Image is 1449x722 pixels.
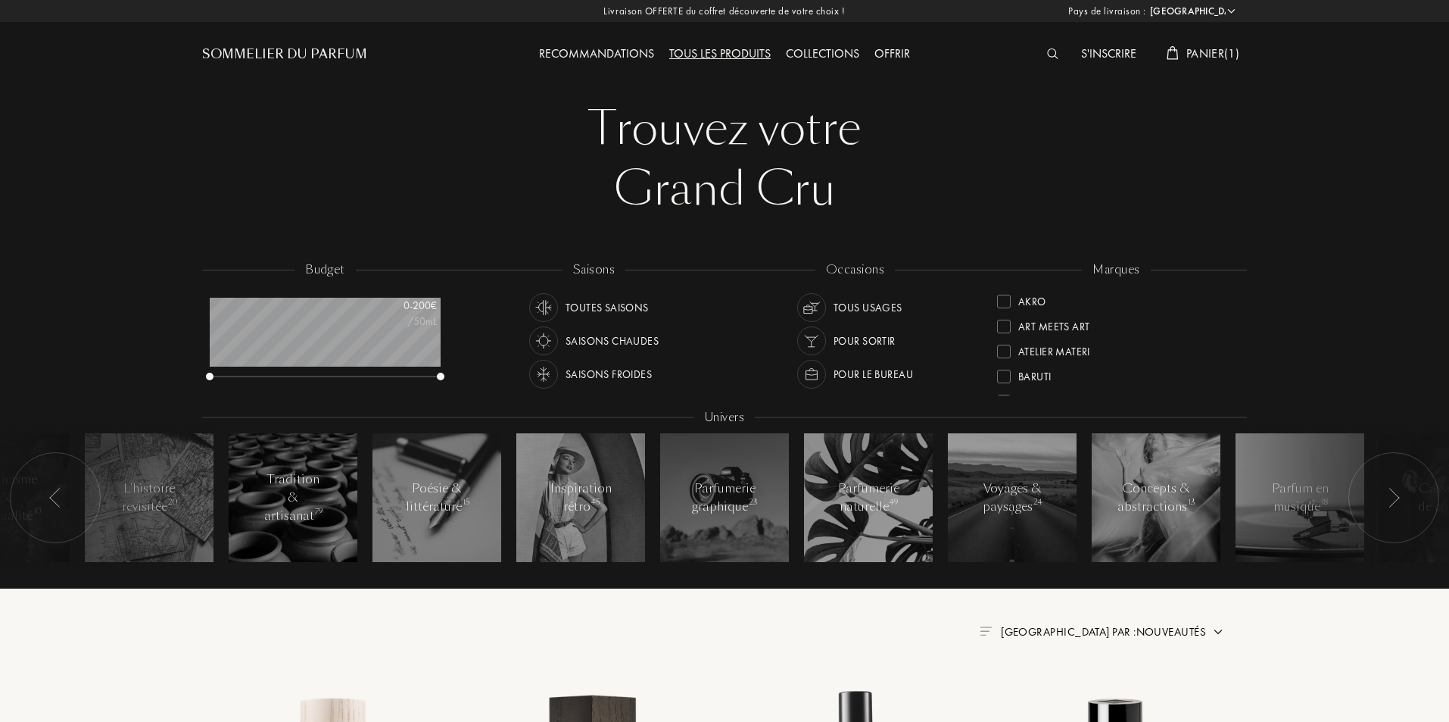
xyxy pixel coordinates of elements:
[562,261,625,279] div: saisons
[1018,289,1046,309] div: Akro
[834,293,902,322] div: Tous usages
[213,98,1236,159] div: Trouvez votre
[801,297,822,318] img: usage_occasion_all_white.svg
[202,45,367,64] a: Sommelier du Parfum
[694,409,755,427] div: Univers
[980,480,1045,516] div: Voyages & paysages
[315,506,323,517] span: 79
[261,470,326,525] div: Tradition & artisanat
[692,480,757,516] div: Parfumerie graphique
[1388,488,1400,508] img: arr_left.svg
[1074,45,1144,61] a: S'inscrire
[533,364,554,385] img: usage_season_cold_white.svg
[566,293,649,322] div: Toutes saisons
[1082,261,1150,279] div: marques
[533,330,554,352] img: usage_season_hot_white.svg
[890,497,898,508] span: 49
[566,360,652,389] div: Saisons froides
[1212,626,1224,638] img: arrow.png
[749,497,758,508] span: 23
[1186,45,1239,61] span: Panier ( 1 )
[213,159,1236,220] div: Grand Cru
[778,45,867,61] a: Collections
[834,327,896,355] div: Pour sortir
[531,45,662,61] a: Recommandations
[361,298,437,314] div: 0 - 200 €
[1117,480,1195,516] div: Concepts & abstractions
[867,45,918,61] a: Offrir
[801,364,822,385] img: usage_occasion_work_white.svg
[533,297,554,318] img: usage_season_average_white.svg
[662,45,778,61] a: Tous les produits
[1018,339,1090,359] div: Atelier Materi
[837,480,901,516] div: Parfumerie naturelle
[49,488,61,508] img: arr_left.svg
[361,314,437,330] div: /50mL
[591,497,600,508] span: 45
[867,45,918,64] div: Offrir
[463,497,469,508] span: 15
[1068,4,1146,19] span: Pays de livraison :
[1001,624,1206,639] span: [GEOGRAPHIC_DATA] par : Nouveautés
[405,480,469,516] div: Poésie & littérature
[801,330,822,352] img: usage_occasion_party_white.svg
[1047,48,1058,59] img: search_icn_white.svg
[815,261,895,279] div: occasions
[294,261,356,279] div: budget
[1033,497,1042,508] span: 24
[1018,314,1089,334] div: Art Meets Art
[662,45,778,64] div: Tous les produits
[531,45,662,64] div: Recommandations
[1018,364,1052,384] div: Baruti
[778,45,867,64] div: Collections
[1018,389,1093,409] div: Binet-Papillon
[1167,46,1179,60] img: cart_white.svg
[566,327,659,355] div: Saisons chaudes
[834,360,913,389] div: Pour le bureau
[980,627,992,636] img: filter_by.png
[549,480,613,516] div: Inspiration rétro
[1188,497,1195,508] span: 13
[1074,45,1144,64] div: S'inscrire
